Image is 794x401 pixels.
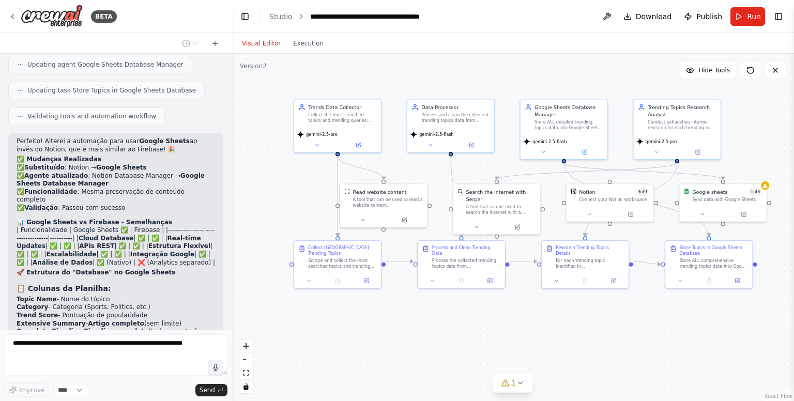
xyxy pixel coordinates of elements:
[560,163,712,236] g: Edge from f369730d-b8d3-410b-87f1-4e13307a8824 to 4bc72d28-3e08-4ebf-9d25-4d5784ac9dd7
[236,37,287,50] button: Visual Editor
[432,258,501,269] div: Process the collected trending topics data from [GEOGRAPHIC_DATA]. Clean the data by removing dup...
[724,210,764,219] button: Open in side panel
[354,276,378,285] button: Open in side panel
[308,245,377,256] div: Collect [GEOGRAPHIC_DATA] Trending Topics
[46,251,96,258] strong: Escalabilidade
[19,386,44,394] span: Improve
[17,296,215,304] li: - Nome do tópico
[27,112,156,120] span: Validating tools and automation workflow
[570,276,600,285] button: No output available
[680,245,749,256] div: Store Topics in Google Sheets Database
[432,245,501,256] div: Process and Clean Trending Data
[510,258,537,265] g: Edge from 7234977e-609d-48f7-b594-4351dba2dcc6 to 95433954-d42e-462c-9fd8-edcf88ef7394
[692,197,762,203] div: Sync data with Google Sheets
[17,328,82,335] strong: Complete Timeline
[421,112,490,124] div: Process and clean the collected trending topics data from [GEOGRAPHIC_DATA], format it properly, ...
[269,11,426,22] nav: breadcrumb
[306,132,337,137] span: gemini-2.5-pro
[17,204,215,212] li: ✅ : Passou com sucesso
[33,259,93,266] strong: Análise de Dados
[730,7,765,26] button: Run
[466,204,536,215] div: A tool that can be used to search the internet with a search_query. Supports different search typ...
[451,141,491,149] button: Open in side panel
[79,235,133,242] strong: Cloud Database
[239,366,253,380] button: fit view
[633,99,721,160] div: Trending Topics Research AnalystConduct exhaustive internet research for each trending topic from...
[17,235,201,250] strong: Real-time Updates
[139,137,190,145] strong: Google Sheets
[582,163,681,236] g: Edge from 89701a0d-1893-44b1-9f8d-62de63913e3a to 95433954-d42e-462c-9fd8-edcf88ef7394
[571,189,576,194] img: Notion
[566,183,654,222] div: NotionNotion9of9Connect your Notion workspace
[17,312,215,320] li: - Pontuação de popularidade
[308,258,377,269] div: Scrape and collect the most searched topics and trending queries from [GEOGRAPHIC_DATA] in the pa...
[17,188,215,204] li: ✅ : Mesma preservação de conteúdo completo
[27,60,184,69] span: Updating agent Google Sheets Database Manager
[384,215,424,224] button: Open in side panel
[520,99,608,160] div: Google Sheets Database ManagerStore ALL detailed trending topics data into Google Sheets as compr...
[294,240,382,289] div: Collect [GEOGRAPHIC_DATA] Trending TopicsScrape and collect the most searched topics and trending...
[665,240,753,289] div: Store Topics in Google Sheets DatabaseStore ALL comprehensive trending topics data into Google Sh...
[747,11,761,22] span: Run
[633,258,661,268] g: Edge from 95433954-d42e-462c-9fd8-edcf88ef7394 to 4bc72d28-3e08-4ebf-9d25-4d5784ac9dd7
[17,137,215,153] p: Perfeito! Alterei a automação para usar ao invés do Notion, que é mais similar ao Firebase! 🎉
[239,380,253,393] button: toggle interactivity
[200,386,215,394] span: Send
[344,189,350,194] img: ScrapeWebsiteTool
[88,320,144,327] strong: Artigo completo
[17,226,215,267] p: | Funcionalidade | Google Sheets ✅ | Firebase | |----------------|------------------|----------| ...
[680,7,726,26] button: Publish
[308,112,377,124] div: Collect the most searched topics and trending queries from [GEOGRAPHIC_DATA] in the past few hour...
[452,183,541,235] div: SerperDevToolSearch the internet with SerperA tool that can be used to search the internet with a...
[17,172,215,188] li: ✅ : Notion Database Manager →
[17,172,205,188] strong: Google Sheets Database Manager
[725,276,750,285] button: Open in side panel
[417,240,506,289] div: Process and Clean Trending DataProcess the collected trending topics data from [GEOGRAPHIC_DATA]....
[447,276,477,285] button: No output available
[353,197,423,208] div: A tool that can be used to read a website content.
[4,383,49,397] button: Improve
[27,86,196,95] span: Updating task Store Topics in Google Sheets Database
[749,189,762,196] span: Number of enabled actions
[771,9,786,24] button: Show right sidebar
[535,119,603,131] div: Store ALL detailed trending topics data into Google Sheets as comprehensive database records, pre...
[17,303,48,311] strong: Category
[208,360,223,375] button: Click to speak your automation idea
[698,66,730,74] span: Hide Tools
[648,119,716,131] div: Conduct exhaustive internet research for each trending topic from [GEOGRAPHIC_DATA], creating COM...
[17,303,215,312] li: - Categoria (Sports, Politics, etc.)
[334,156,387,179] g: Edge from 1b904d97-820c-4fc1-9095-dd284a64148c to d1ae3238-c768-4513-b77a-f5ff8e09a164
[692,189,727,196] div: Google sheets
[17,328,215,336] li: - (todos eventos)
[579,189,595,196] div: Notion
[497,223,537,231] button: Open in side panel
[478,276,502,285] button: Open in side panel
[541,240,629,289] div: Research Trending Topics DetailsFor each trending topic identified in [GEOGRAPHIC_DATA], conduct ...
[466,189,536,203] div: Search the internet with Serper
[17,312,58,319] strong: Trend Score
[684,189,690,194] img: Google Sheets
[334,156,341,236] g: Edge from 1b904d97-820c-4fc1-9095-dd284a64148c to a4171a13-4f63-4f82-b17d-1649e3ea83c9
[17,320,86,327] strong: Extensive Summary
[696,11,722,22] span: Publish
[308,104,377,111] div: Trends Data Collector
[238,9,252,24] button: Hide left sidebar
[24,172,88,179] strong: Agente atualizado
[532,138,567,144] span: gemini-2.5-flash
[556,258,624,269] div: For each trending topic identified in [GEOGRAPHIC_DATA], conduct exhaustive internet research to ...
[17,219,172,226] strong: 📊 Google Sheets vs Firebase - Semelhanças
[239,340,253,393] div: React Flow controls
[17,320,215,328] li: - (sem limite)
[17,269,175,276] strong: 🚀 Estrutura do "Database" no Google Sheets
[648,104,716,118] div: Trending Topics Research Analyst
[512,378,516,388] span: 1
[24,204,58,211] strong: Validação
[294,99,382,153] div: Trends Data CollectorCollect the most searched topics and trending queries from [GEOGRAPHIC_DATA]...
[24,164,65,171] strong: Substituído
[239,340,253,353] button: zoom in
[17,164,215,172] li: ✅ : Notion →
[579,197,649,203] div: Connect your Notion workspace
[680,62,736,79] button: Hide Tools
[353,189,407,196] div: Read website content
[556,245,624,256] div: Research Trending Topics Details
